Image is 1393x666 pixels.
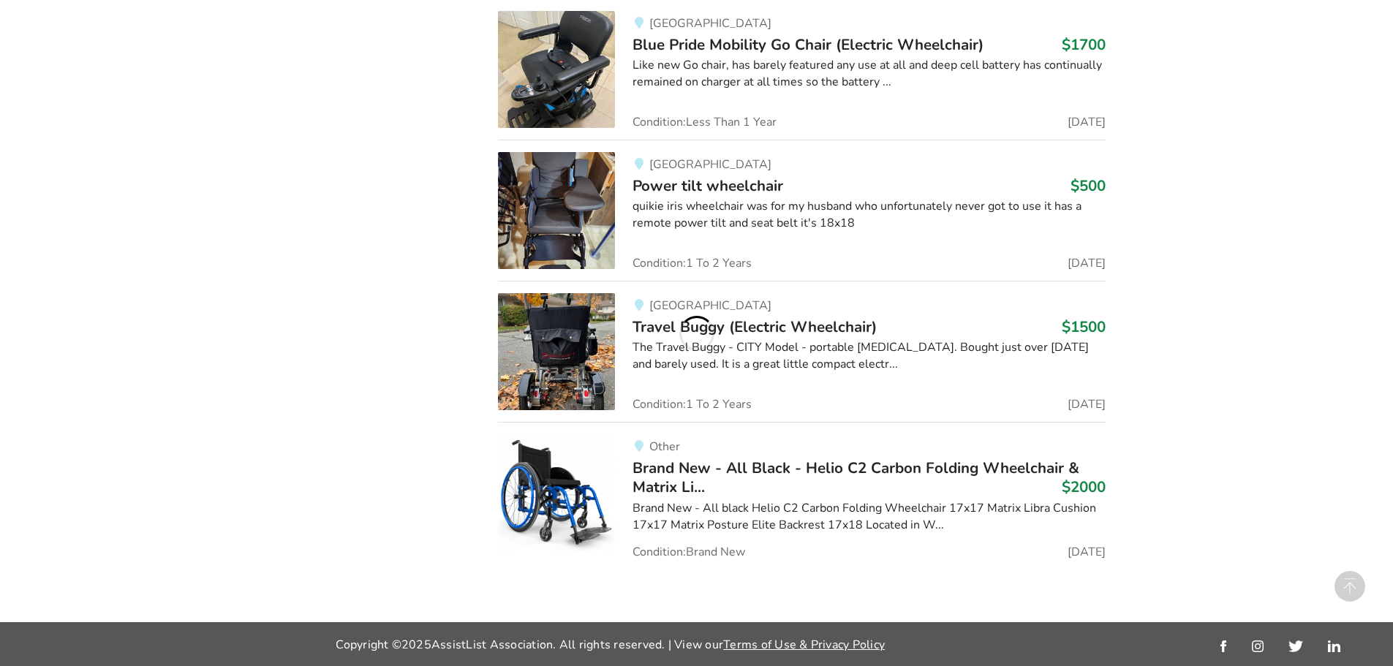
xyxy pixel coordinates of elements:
[633,257,752,269] span: Condition: 1 To 2 Years
[1068,257,1106,269] span: [DATE]
[649,15,771,31] span: [GEOGRAPHIC_DATA]
[1288,640,1302,652] img: twitter_link
[1068,398,1106,410] span: [DATE]
[633,116,777,128] span: Condition: Less Than 1 Year
[1062,317,1106,336] h3: $1500
[1062,35,1106,54] h3: $1700
[1071,176,1106,195] h3: $500
[633,500,1106,534] div: Brand New - All black Helio C2 Carbon Folding Wheelchair 17x17 Matrix Libra Cushion 17x17 Matrix ...
[498,281,1106,422] a: mobility-travel buggy (electric wheelchair)[GEOGRAPHIC_DATA]Travel Buggy (Electric Wheelchair)$15...
[633,34,984,55] span: Blue Pride Mobility Go Chair (Electric Wheelchair)
[633,546,745,558] span: Condition: Brand New
[633,458,1079,497] span: Brand New - All Black - Helio C2 Carbon Folding Wheelchair & Matrix Li...
[649,439,680,455] span: Other
[633,57,1106,91] div: Like new Go chair, has barely featured any use at all and deep cell battery has continually remai...
[649,298,771,314] span: [GEOGRAPHIC_DATA]
[1328,640,1340,652] img: linkedin_link
[1252,640,1264,652] img: instagram_link
[633,339,1106,373] div: The Travel Buggy - CITY Model - portable [MEDICAL_DATA]. Bought just over [DATE] and barely used....
[1062,477,1106,496] h3: $2000
[498,293,615,410] img: mobility-travel buggy (electric wheelchair)
[498,152,615,269] img: mobility-power tilt wheelchair
[1220,640,1226,652] img: facebook_link
[498,11,615,128] img: mobility-blue pride mobility go chair (electric wheelchair)
[633,198,1106,232] div: quikie iris wheelchair was for my husband who unfortunately never got to use it has a remote powe...
[723,637,885,653] a: Terms of Use & Privacy Policy
[649,156,771,173] span: [GEOGRAPHIC_DATA]
[633,398,752,410] span: Condition: 1 To 2 Years
[1068,116,1106,128] span: [DATE]
[498,422,1106,559] a: mobility-brand new - all black - helio c2 carbon folding wheelchair & matrix libra cushion & matr...
[498,434,615,551] img: mobility-brand new - all black - helio c2 carbon folding wheelchair & matrix libra cushion & matr...
[633,175,783,196] span: Power tilt wheelchair
[1068,546,1106,558] span: [DATE]
[498,140,1106,281] a: mobility-power tilt wheelchair [GEOGRAPHIC_DATA]Power tilt wheelchair$500quikie iris wheelchair w...
[633,317,877,337] span: Travel Buggy (Electric Wheelchair)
